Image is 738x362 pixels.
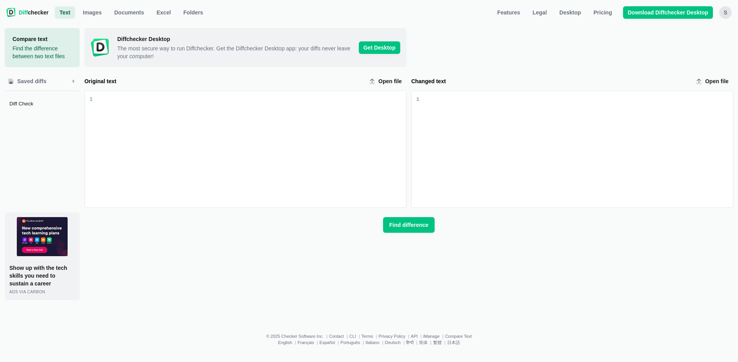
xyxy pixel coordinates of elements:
li: © 2025 Checker Software Inc. [266,334,329,339]
a: Português [340,340,360,345]
a: Deutsch [385,340,401,345]
a: English [278,340,292,345]
a: Show up with the tech skills you need to sustain a careerads via Carbon [5,212,80,300]
span: Saved diffs [16,77,48,85]
div: 1 [416,96,419,103]
button: Find difference [383,217,435,233]
span: Features [496,9,521,16]
a: Compare Text [445,334,472,339]
a: Documents [109,6,149,19]
span: Open file [704,77,730,85]
span: Legal [531,9,549,16]
span: checker [19,9,48,16]
span: Text [58,9,72,16]
span: Open file [377,77,403,85]
a: हिन्दी [406,340,414,345]
button: Minimize sidebar [67,75,80,87]
span: Pricing [592,9,613,16]
a: Images [78,6,106,19]
p: Show up with the tech skills you need to sustain a career [9,264,75,287]
span: Excel [155,9,173,16]
div: Original text input [93,91,406,207]
span: Desktop [558,9,582,16]
a: Diffchecker Desktop iconDiffchecker Desktop The most secure way to run Diffchecker. Get the Diffc... [84,28,407,67]
a: Pricing [589,6,616,19]
a: API [411,334,418,339]
label: Changed text [411,77,690,85]
a: Excel [152,6,176,19]
div: Changed text input [419,91,733,207]
a: Privacy Policy [379,334,405,339]
a: Contact [329,334,344,339]
a: CLI [349,334,356,339]
button: Diff Check [5,94,80,113]
a: 繁體 [433,340,442,345]
div: 1 [90,96,93,103]
span: Diffchecker Desktop [117,35,353,43]
a: Español [319,340,335,345]
label: Original text [84,77,363,85]
span: Find difference [388,221,430,229]
button: Folders [179,6,208,19]
span: ads via Carbon [9,290,45,294]
img: undefined icon [17,217,68,256]
p: Find the difference between two text files [13,45,72,60]
img: Diffchecker logo [6,8,16,17]
a: Terms [362,334,373,339]
span: Diff Check [9,101,78,107]
a: Italiano [365,340,379,345]
a: Français [297,340,314,345]
h1: Compare text [13,35,72,43]
a: Legal [528,6,552,19]
span: Images [81,9,103,16]
img: Diffchecker Desktop icon [91,38,109,57]
a: Download Diffchecker Desktop [623,6,713,19]
a: iManage [423,334,440,339]
a: Diffchecker [6,6,48,19]
label: Changed text upload [693,75,733,87]
span: Folders [182,9,205,16]
a: Text [55,6,75,19]
label: Original text upload [366,75,407,87]
span: The most secure way to run Diffchecker. Get the Diffchecker Desktop app: your diffs never leave y... [117,45,353,60]
span: Documents [113,9,145,16]
span: Download Diffchecker Desktop [626,9,710,16]
a: Desktop [555,6,586,19]
a: Features [493,6,525,19]
span: Get Desktop [359,41,400,54]
a: 简体 [419,340,428,345]
span: Diff [19,9,28,16]
button: s [719,6,732,19]
a: 日本語 [447,340,460,345]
